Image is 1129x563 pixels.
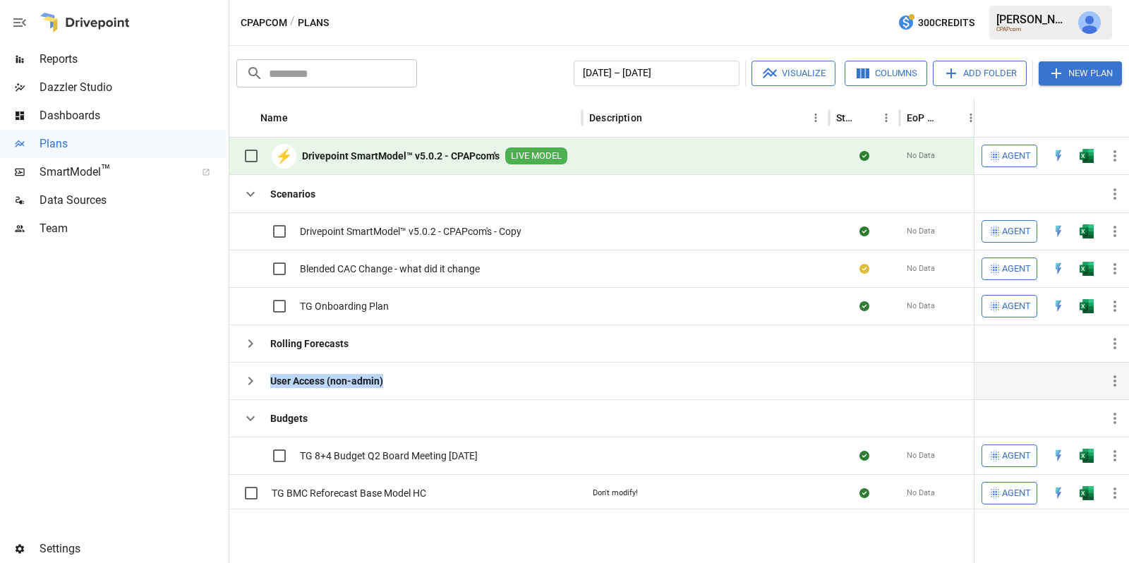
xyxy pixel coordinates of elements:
[982,444,1037,467] button: Agent
[1051,149,1065,163] img: quick-edit-flash.b8aec18c.svg
[1051,449,1065,463] img: quick-edit-flash.b8aec18c.svg
[1080,149,1094,163] img: excel-icon.76473adf.svg
[845,61,927,86] button: Columns
[1002,224,1031,240] span: Agent
[907,263,935,274] span: No Data
[260,112,288,123] div: Name
[1080,262,1094,276] img: excel-icon.76473adf.svg
[907,450,935,461] span: No Data
[982,295,1037,317] button: Agent
[644,108,663,128] button: Sort
[302,149,500,163] b: Drivepoint SmartModel™ v5.0.2 - CPAPcom's
[859,149,869,163] div: Sync complete
[40,220,226,237] span: Team
[593,488,638,499] div: Don't modify!
[996,13,1070,26] div: [PERSON_NAME]
[1051,486,1065,500] div: Open in Quick Edit
[1080,224,1094,238] img: excel-icon.76473adf.svg
[101,162,111,179] span: ™
[961,108,981,128] button: EoP Cash column menu
[1039,61,1122,85] button: New Plan
[857,108,876,128] button: Sort
[876,108,896,128] button: Status column menu
[982,482,1037,504] button: Agent
[806,108,826,128] button: Description column menu
[40,79,226,96] span: Dazzler Studio
[40,164,186,181] span: SmartModel
[1080,486,1094,500] img: excel-icon.76473adf.svg
[40,192,226,209] span: Data Sources
[1051,224,1065,238] img: quick-edit-flash.b8aec18c.svg
[859,486,869,500] div: Sync complete
[1080,299,1094,313] div: Open in Excel
[941,108,961,128] button: Sort
[1002,485,1031,502] span: Agent
[270,337,349,351] b: Rolling Forecasts
[836,112,855,123] div: Status
[272,486,426,500] span: TG BMC Reforecast Base Model HC
[40,107,226,124] span: Dashboards
[859,449,869,463] div: Sync complete
[1051,262,1065,276] img: quick-edit-flash.b8aec18c.svg
[1051,486,1065,500] img: quick-edit-flash.b8aec18c.svg
[982,220,1037,243] button: Agent
[1080,299,1094,313] img: excel-icon.76473adf.svg
[907,301,935,312] span: No Data
[1002,148,1031,164] span: Agent
[289,108,309,128] button: Sort
[751,61,835,86] button: Visualize
[1051,449,1065,463] div: Open in Quick Edit
[290,14,295,32] div: /
[1080,486,1094,500] div: Open in Excel
[574,61,739,86] button: [DATE] – [DATE]
[859,224,869,238] div: Sync complete
[1002,298,1031,315] span: Agent
[300,262,480,276] span: Blended CAC Change - what did it change
[1002,261,1031,277] span: Agent
[982,145,1037,167] button: Agent
[270,411,308,425] b: Budgets
[1080,149,1094,163] div: Open in Excel
[300,449,478,463] span: TG 8+4 Budget Q2 Board Meeting [DATE]
[859,299,869,313] div: Sync complete
[1109,108,1129,128] button: Sort
[996,26,1070,32] div: CPAPcom
[918,14,974,32] span: 300 Credits
[907,112,940,123] div: EoP Cash
[1080,449,1094,463] img: excel-icon.76473adf.svg
[505,150,567,163] span: LIVE MODEL
[1002,448,1031,464] span: Agent
[241,14,287,32] button: CPAPcom
[1051,262,1065,276] div: Open in Quick Edit
[1080,449,1094,463] div: Open in Excel
[907,150,935,162] span: No Data
[40,51,226,68] span: Reports
[907,488,935,499] span: No Data
[1051,149,1065,163] div: Open in Quick Edit
[907,226,935,237] span: No Data
[270,374,383,388] b: User Access (non-admin)
[40,540,226,557] span: Settings
[40,135,226,152] span: Plans
[933,61,1027,86] button: Add Folder
[272,144,296,169] div: ⚡
[270,187,315,201] b: Scenarios
[1070,3,1109,42] button: Julie Wilton
[1080,262,1094,276] div: Open in Excel
[892,10,980,36] button: 300Credits
[1051,299,1065,313] img: quick-edit-flash.b8aec18c.svg
[589,112,642,123] div: Description
[1051,299,1065,313] div: Open in Quick Edit
[1051,224,1065,238] div: Open in Quick Edit
[1080,224,1094,238] div: Open in Excel
[859,262,869,276] div: Your plan has changes in Excel that are not reflected in the Drivepoint Data Warehouse, select "S...
[300,299,389,313] span: TG Onboarding Plan
[982,258,1037,280] button: Agent
[1078,11,1101,34] img: Julie Wilton
[300,224,521,238] span: Drivepoint SmartModel™ v5.0.2 - CPAPcom's - Copy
